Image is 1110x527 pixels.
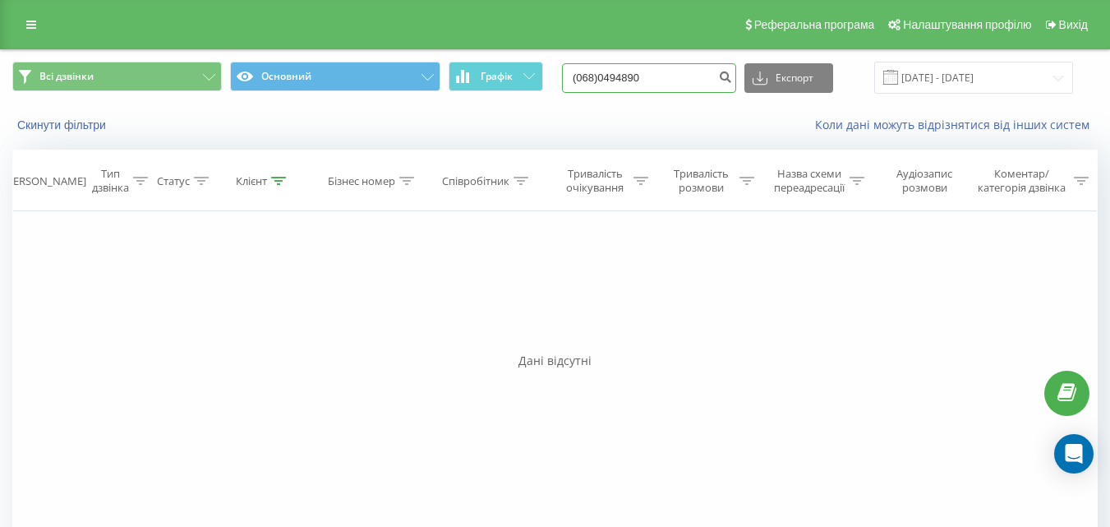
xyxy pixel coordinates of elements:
[12,118,114,132] button: Скинути фільтри
[561,167,629,195] div: Тривалість очікування
[481,71,513,82] span: Графік
[449,62,543,91] button: Графік
[1054,434,1094,474] div: Open Intercom Messenger
[562,63,736,93] input: Пошук за номером
[157,174,190,188] div: Статус
[744,63,833,93] button: Експорт
[974,167,1070,195] div: Коментар/категорія дзвінка
[12,353,1098,369] div: Дані відсутні
[883,167,966,195] div: Аудіозапис розмови
[903,18,1031,31] span: Налаштування профілю
[442,174,509,188] div: Співробітник
[12,62,222,91] button: Всі дзвінки
[1059,18,1088,31] span: Вихід
[236,174,267,188] div: Клієнт
[230,62,440,91] button: Основний
[815,117,1098,132] a: Коли дані можуть відрізнятися вiд інших систем
[754,18,875,31] span: Реферальна програма
[773,167,845,195] div: Назва схеми переадресації
[92,167,129,195] div: Тип дзвінка
[3,174,86,188] div: [PERSON_NAME]
[328,174,395,188] div: Бізнес номер
[667,167,735,195] div: Тривалість розмови
[39,70,94,83] span: Всі дзвінки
